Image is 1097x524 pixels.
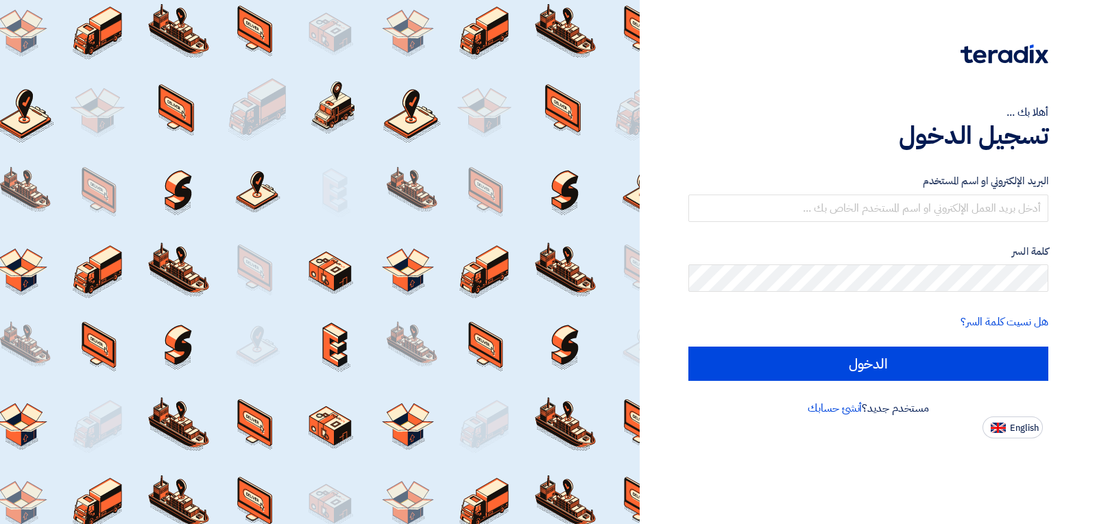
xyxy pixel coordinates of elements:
[688,244,1048,260] label: كلمة السر
[688,104,1048,121] div: أهلا بك ...
[961,45,1048,64] img: Teradix logo
[808,400,862,416] a: أنشئ حسابك
[961,314,1048,330] a: هل نسيت كلمة السر؟
[688,400,1048,416] div: مستخدم جديد؟
[688,347,1048,381] input: الدخول
[991,423,1006,433] img: en-US.png
[688,173,1048,189] label: البريد الإلكتروني او اسم المستخدم
[983,416,1043,438] button: English
[688,195,1048,222] input: أدخل بريد العمل الإلكتروني او اسم المستخدم الخاص بك ...
[1010,423,1039,433] span: English
[688,121,1048,151] h1: تسجيل الدخول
